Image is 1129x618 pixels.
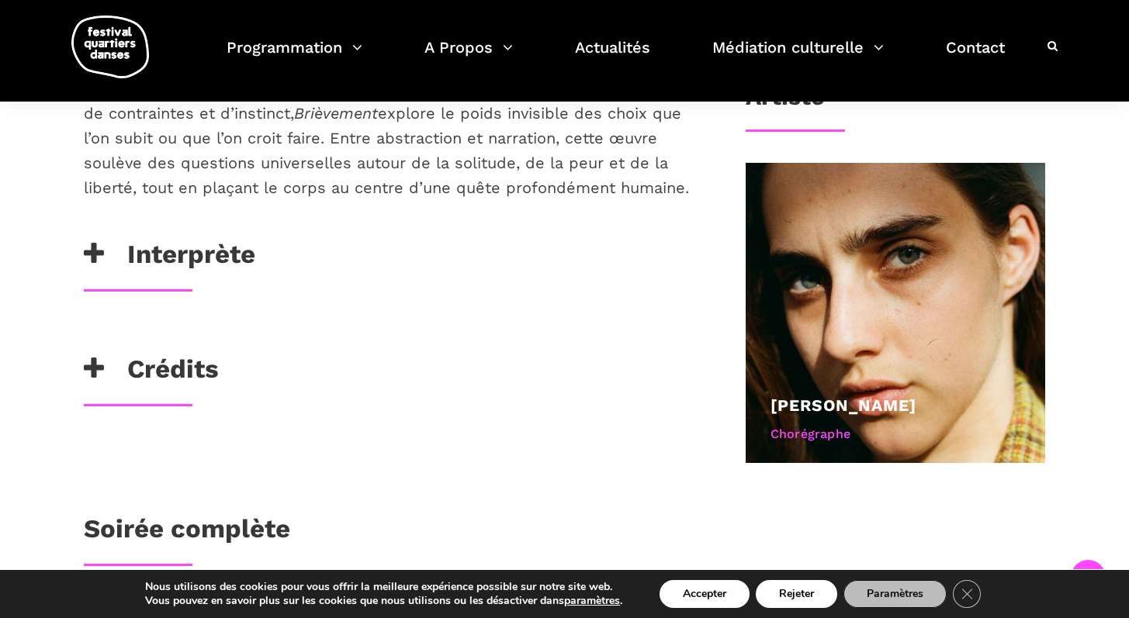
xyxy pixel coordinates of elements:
h3: Artiste [746,83,824,122]
a: Actualités [575,34,650,80]
button: Accepter [660,580,750,608]
button: Paramètres [843,580,947,608]
a: Contact [946,34,1005,80]
h3: Crédits [84,354,219,392]
span: Interprète singulière issue de Kuujjuaq et collaboratrice de compagnies de renom comme RUBBERBAND... [84,29,689,197]
em: Brièvement [294,104,378,123]
img: logo-fqd-med [71,16,149,78]
button: Rejeter [756,580,837,608]
button: paramètres [564,594,620,608]
a: [PERSON_NAME] [771,395,916,415]
h3: Interprète [84,239,255,278]
a: Programmation [227,34,362,80]
button: Close GDPR Cookie Banner [953,580,981,608]
div: Chorégraphe [771,424,1021,444]
a: Médiation culturelle [712,34,884,80]
a: A Propos [424,34,513,80]
p: Vous pouvez en savoir plus sur les cookies que nous utilisons ou les désactiver dans . [145,594,622,608]
h3: Soirée complète [84,513,290,552]
p: Nous utilisons des cookies pour vous offrir la meilleure expérience possible sur notre site web. [145,580,622,594]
